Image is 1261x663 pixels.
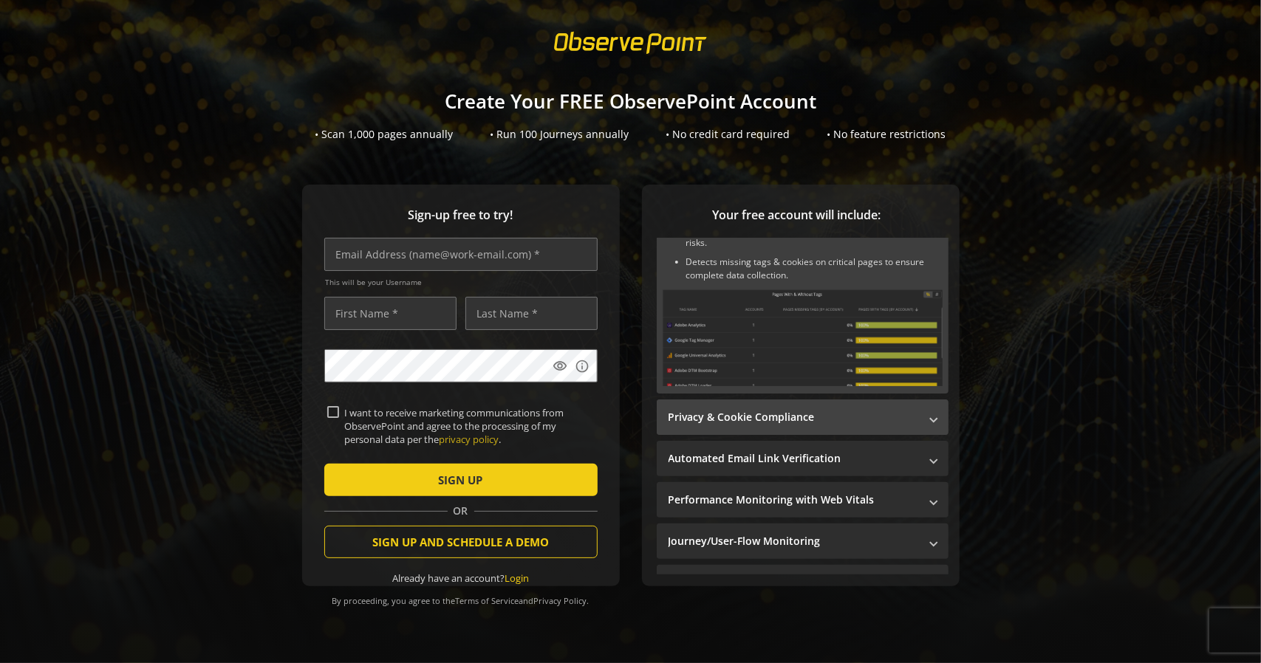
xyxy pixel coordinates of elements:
input: Last Name * [465,297,598,330]
mat-panel-title: Privacy & Cookie Compliance [669,410,919,425]
img: Sitewide Inventory & Monitoring [663,289,943,386]
mat-expansion-panel-header: Analytics Validation [657,565,949,600]
div: • No feature restrictions [827,127,946,142]
mat-icon: visibility [553,359,568,374]
a: privacy policy [440,433,499,446]
input: First Name * [324,297,457,330]
span: OR [448,504,474,518]
a: Privacy Policy [534,595,587,606]
mat-panel-title: Automated Email Link Verification [669,451,919,466]
span: Your free account will include: [657,207,937,224]
mat-expansion-panel-header: Privacy & Cookie Compliance [657,399,949,435]
span: SIGN UP [439,467,483,493]
div: • No credit card required [666,127,790,142]
a: Login [505,571,529,585]
li: Detects missing tags & cookies on critical pages to ensure complete data collection. [686,255,943,282]
span: Sign-up free to try! [324,207,598,224]
button: SIGN UP [324,464,598,496]
a: Terms of Service [456,595,519,606]
div: By proceeding, you agree to the and . [324,585,598,606]
button: SIGN UP AND SCHEDULE A DEMO [324,526,598,558]
mat-expansion-panel-header: Journey/User-Flow Monitoring [657,523,949,559]
mat-expansion-panel-header: Performance Monitoring with Web Vitals [657,482,949,518]
span: SIGN UP AND SCHEDULE A DEMO [372,529,549,555]
mat-expansion-panel-header: Automated Email Link Verification [657,441,949,476]
mat-icon: info [575,359,590,374]
mat-panel-title: Journey/User-Flow Monitoring [669,534,919,549]
input: Email Address (name@work-email.com) * [324,238,598,271]
span: This will be your Username [326,277,598,287]
mat-panel-title: Performance Monitoring with Web Vitals [669,492,919,507]
div: • Run 100 Journeys annually [491,127,629,142]
label: I want to receive marketing communications from ObservePoint and agree to the processing of my pe... [339,406,595,447]
div: Sitewide Inventory & Monitoring [657,190,949,394]
div: • Scan 1,000 pages annually [315,127,454,142]
div: Already have an account? [324,571,598,585]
